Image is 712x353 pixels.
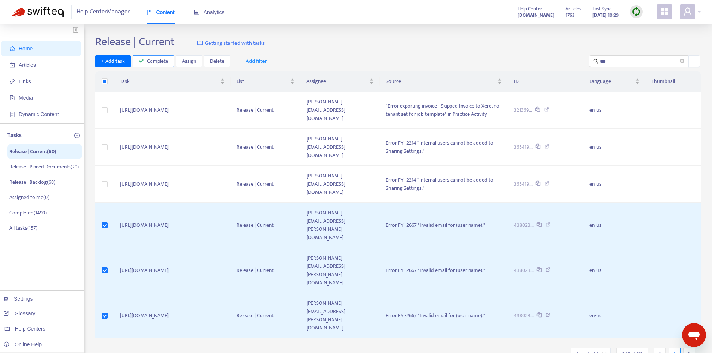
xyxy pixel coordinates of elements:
th: Thumbnail [645,71,701,92]
span: 438023... [514,312,534,320]
span: Help Center Manager [77,5,130,19]
td: [PERSON_NAME][EMAIL_ADDRESS][DOMAIN_NAME] [300,166,380,203]
td: [URL][DOMAIN_NAME] [114,92,231,129]
th: List [231,71,300,92]
span: Error FYI-2214 "Internal users cannot be added to Sharing Settings." [386,139,493,155]
span: 321369... [514,106,532,114]
td: [URL][DOMAIN_NAME] [114,293,231,338]
span: Complete [147,57,168,65]
button: + Add filter [236,55,273,67]
span: Assign [182,57,196,65]
th: Task [114,71,231,92]
span: user [683,7,692,16]
p: Completed ( 1499 ) [9,209,47,217]
strong: [DATE] 10:29 [592,11,619,19]
span: close-circle [680,58,684,65]
span: Error FYI-2667 "Invalid email for (user name)." [386,221,485,229]
span: Assignee [306,77,368,86]
span: Error FYI-2667 "Invalid email for (user name)." [386,266,485,275]
td: [PERSON_NAME][EMAIL_ADDRESS][DOMAIN_NAME] [300,129,380,166]
strong: 1763 [565,11,575,19]
td: Release | Current [231,129,300,166]
h2: Release | Current [95,35,175,49]
p: Release | Backlog ( 68 ) [9,178,55,186]
td: en-us [583,293,645,338]
p: Release | Pinned Documents ( 29 ) [9,163,79,171]
td: Release | Current [231,248,300,293]
span: 438023... [514,221,534,229]
span: Help Centers [15,326,46,332]
td: en-us [583,129,645,166]
span: close-circle [680,59,684,63]
span: container [10,112,15,117]
span: Error FYI-2214 "Internal users cannot be added to Sharing Settings." [386,176,493,192]
span: search [593,59,598,64]
td: Release | Current [231,166,300,203]
td: en-us [583,203,645,248]
span: Articles [19,62,36,68]
span: Links [19,78,31,84]
span: List [237,77,289,86]
span: 438023... [514,266,534,275]
button: + Add task [95,55,131,67]
span: file-image [10,95,15,100]
span: area-chart [194,10,199,15]
td: [PERSON_NAME][EMAIL_ADDRESS][PERSON_NAME][DOMAIN_NAME] [300,293,380,338]
span: Analytics [194,9,225,15]
td: [URL][DOMAIN_NAME] [114,129,231,166]
span: home [10,46,15,51]
th: Language [583,71,645,92]
td: en-us [583,248,645,293]
span: account-book [10,62,15,68]
span: + Add filter [241,57,267,66]
span: Source [386,77,496,86]
img: image-link [197,40,203,46]
td: [PERSON_NAME][EMAIL_ADDRESS][DOMAIN_NAME] [300,92,380,129]
img: sync.dc5367851b00ba804db3.png [632,7,641,16]
td: [PERSON_NAME][EMAIL_ADDRESS][PERSON_NAME][DOMAIN_NAME] [300,203,380,248]
td: en-us [583,166,645,203]
span: book [147,10,152,15]
iframe: Button to launch messaging window [682,323,706,347]
th: Assignee [300,71,380,92]
a: Getting started with tasks [197,35,265,52]
p: Release | Current ( 60 ) [9,148,56,155]
span: Home [19,46,33,52]
span: Content [147,9,175,15]
td: [URL][DOMAIN_NAME] [114,248,231,293]
span: link [10,79,15,84]
td: en-us [583,92,645,129]
span: 365419... [514,143,533,151]
td: [URL][DOMAIN_NAME] [114,166,231,203]
button: Assign [176,55,202,67]
span: Getting started with tasks [205,39,265,48]
p: Tasks [7,131,22,140]
td: Release | Current [231,203,300,248]
td: Release | Current [231,293,300,338]
img: Swifteq [11,7,64,17]
span: + Add task [101,57,125,65]
span: Media [19,95,33,101]
a: [DOMAIN_NAME] [518,11,554,19]
a: Glossary [4,310,35,316]
span: "Error exporting invoice - Skipped Invoice to Xero, no tenant set for job template" in Practice A... [386,102,499,118]
p: Assigned to me ( 0 ) [9,193,49,201]
button: Delete [204,55,230,67]
p: All tasks ( 157 ) [9,224,37,232]
a: Settings [4,296,33,302]
th: ID [508,71,583,92]
th: Source [380,71,508,92]
span: appstore [660,7,669,16]
span: Language [589,77,633,86]
span: Dynamic Content [19,111,59,117]
span: Error FYI-2667 "Invalid email for (user name)." [386,311,485,320]
span: Delete [210,57,224,65]
td: [PERSON_NAME][EMAIL_ADDRESS][PERSON_NAME][DOMAIN_NAME] [300,248,380,293]
span: 365419... [514,180,533,188]
span: Last Sync [592,5,611,13]
span: Help Center [518,5,542,13]
button: Complete [133,55,174,67]
span: Task [120,77,219,86]
td: Release | Current [231,92,300,129]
